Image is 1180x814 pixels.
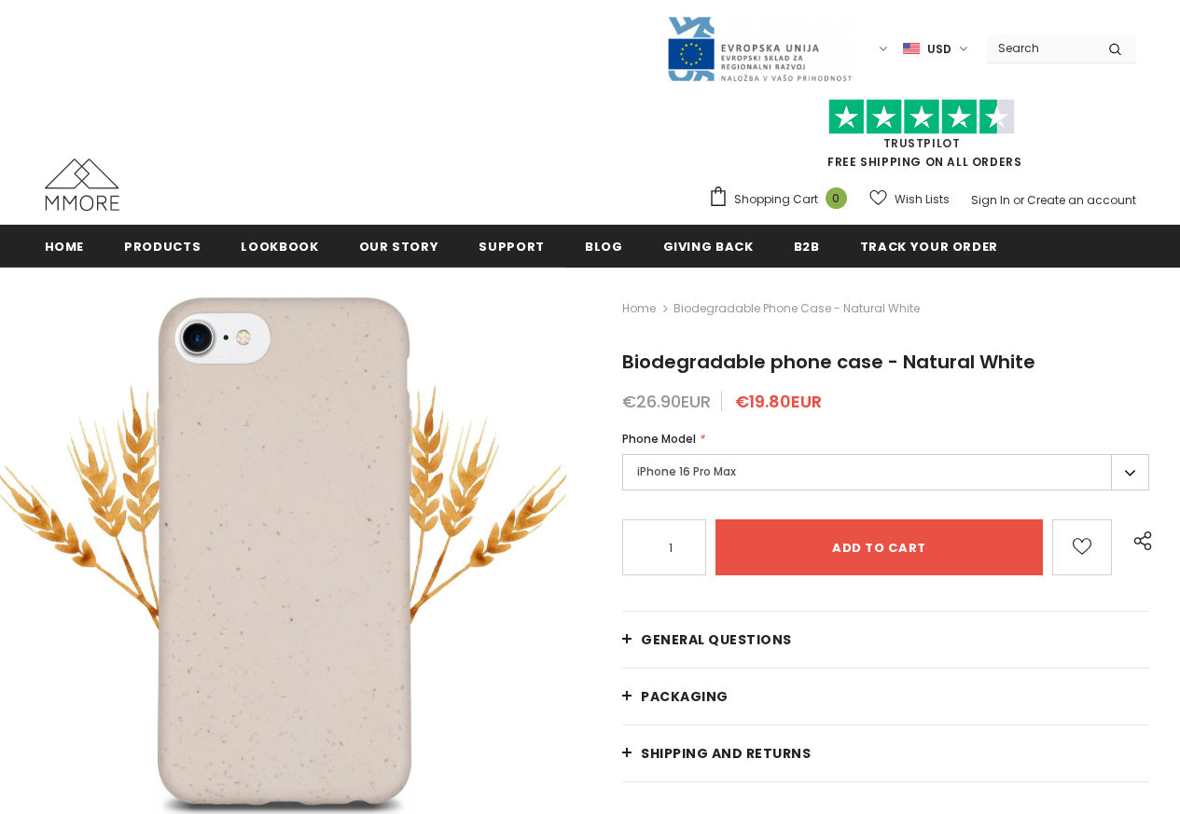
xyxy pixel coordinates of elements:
[1027,192,1136,208] a: Create an account
[241,225,318,267] a: Lookbook
[987,34,1094,62] input: Search Site
[895,190,950,209] span: Wish Lists
[883,135,961,151] a: Trustpilot
[622,390,711,413] span: €26.90EUR
[734,190,818,209] span: Shopping Cart
[971,192,1010,208] a: Sign In
[1013,192,1024,208] span: or
[45,238,85,255] span: Home
[479,238,545,255] span: support
[359,238,439,255] span: Our Story
[735,390,822,413] span: €19.80EUR
[585,238,623,255] span: Blog
[663,238,754,255] span: Giving back
[641,687,729,706] span: PACKAGING
[585,225,623,267] a: Blog
[708,107,1136,170] span: FREE SHIPPING ON ALL ORDERS
[622,297,656,320] a: Home
[860,238,998,255] span: Track your order
[479,225,545,267] a: support
[622,349,1035,375] span: Biodegradable phone case - Natural White
[673,297,920,320] span: Biodegradable phone case - Natural White
[622,454,1149,490] label: iPhone 16 Pro Max
[663,225,754,267] a: Giving back
[124,238,201,255] span: Products
[869,183,950,215] a: Wish Lists
[241,238,318,255] span: Lookbook
[45,159,119,211] img: MMORE Cases
[666,15,853,83] img: Javni Razpis
[794,225,820,267] a: B2B
[124,225,201,267] a: Products
[622,725,1149,781] a: Shipping and returns
[826,187,847,209] span: 0
[622,612,1149,668] a: General Questions
[666,40,853,56] a: Javni Razpis
[622,669,1149,724] a: PACKAGING
[359,225,439,267] a: Our Story
[927,40,951,59] span: USD
[622,431,696,447] span: Phone Model
[794,238,820,255] span: B2B
[828,99,1015,135] img: Trust Pilot Stars
[903,41,920,57] img: USD
[708,186,856,214] a: Shopping Cart 0
[45,225,85,267] a: Home
[860,225,998,267] a: Track your order
[641,744,811,763] span: Shipping and returns
[715,519,1043,575] input: Add to cart
[641,630,792,649] span: General Questions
